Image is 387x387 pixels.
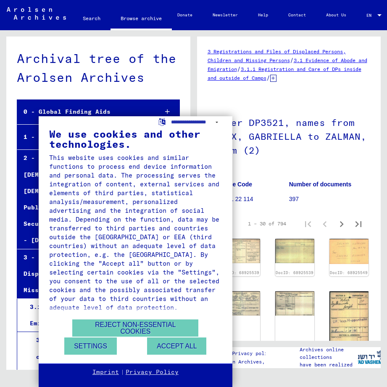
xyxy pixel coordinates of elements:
[92,368,119,377] a: Imprint
[64,337,117,355] button: Settings
[72,319,198,337] button: Reject non-essential cookies
[49,129,222,149] div: We use cookies and other technologies.
[147,337,206,355] button: Accept all
[126,368,179,377] a: Privacy Policy
[49,153,222,312] div: This website uses cookies and similar functions to process end device information and personal da...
